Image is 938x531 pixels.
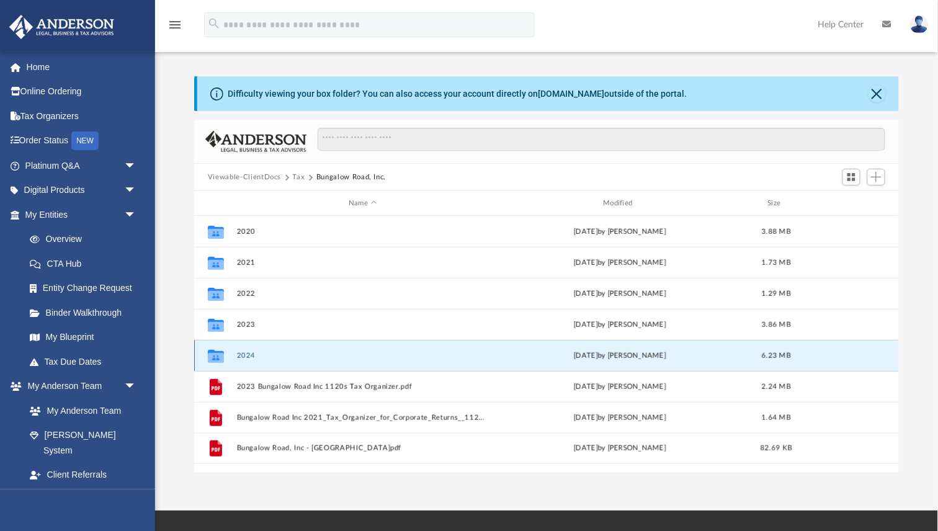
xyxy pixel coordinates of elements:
[124,487,149,512] span: arrow_drop_down
[237,352,489,360] button: 2024
[9,79,155,104] a: Online Ordering
[17,251,155,276] a: CTA Hub
[762,321,791,328] span: 3.86 MB
[167,24,182,32] a: menu
[318,128,885,151] input: Search files and folders
[6,15,118,39] img: Anderson Advisors Platinum Portal
[200,198,231,209] div: id
[237,414,489,422] button: Bungalow Road Inc 2021_Tax_Organizer_for_Corporate_Returns__1120s_Returns (5).pdf
[237,383,489,391] button: 2023 Bungalow Road Inc 1120s Tax Organizer.pdf
[207,17,221,30] i: search
[124,178,149,203] span: arrow_drop_down
[9,178,155,203] a: Digital Productsarrow_drop_down
[124,374,149,399] span: arrow_drop_down
[762,383,791,390] span: 2.24 MB
[752,198,802,209] div: Size
[208,172,281,183] button: Viewable-ClientDocs
[494,382,746,393] div: [DATE] by [PERSON_NAME]
[867,169,886,186] button: Add
[237,321,489,329] button: 2023
[494,226,746,238] div: [DATE] by [PERSON_NAME]
[762,414,791,421] span: 1.64 MB
[9,374,149,399] a: My Anderson Teamarrow_drop_down
[167,17,182,32] i: menu
[762,290,791,297] span: 1.29 MB
[762,352,791,359] span: 6.23 MB
[237,444,489,452] button: Bungalow Road, Inc - [GEOGRAPHIC_DATA]pdf
[237,290,489,298] button: 2022
[237,259,489,267] button: 2021
[762,228,791,235] span: 3.88 MB
[316,172,386,183] button: Bungalow Road, Inc.
[869,85,886,102] button: Close
[494,443,746,454] div: [DATE] by [PERSON_NAME]
[494,413,746,424] div: [DATE] by [PERSON_NAME]
[9,55,155,79] a: Home
[9,153,155,178] a: Platinum Q&Aarrow_drop_down
[194,216,899,473] div: grid
[806,198,893,209] div: id
[494,319,746,331] div: [DATE] by [PERSON_NAME]
[17,300,155,325] a: Binder Walkthrough
[17,325,149,350] a: My Blueprint
[228,87,687,100] div: Difficulty viewing your box folder? You can also access your account directly on outside of the p...
[17,398,143,423] a: My Anderson Team
[494,257,746,269] div: [DATE] by [PERSON_NAME]
[762,259,791,266] span: 1.73 MB
[494,350,746,362] div: [DATE] by [PERSON_NAME]
[9,104,155,128] a: Tax Organizers
[17,227,155,252] a: Overview
[124,202,149,228] span: arrow_drop_down
[124,153,149,179] span: arrow_drop_down
[842,169,861,186] button: Switch to Grid View
[494,198,746,209] div: Modified
[17,463,149,488] a: Client Referrals
[9,202,155,227] a: My Entitiesarrow_drop_down
[761,445,792,452] span: 82.69 KB
[9,487,149,512] a: My Documentsarrow_drop_down
[17,423,149,463] a: [PERSON_NAME] System
[9,128,155,154] a: Order StatusNEW
[71,132,99,150] div: NEW
[17,276,155,301] a: Entity Change Request
[237,228,489,236] button: 2020
[236,198,489,209] div: Name
[17,349,155,374] a: Tax Due Dates
[538,89,604,99] a: [DOMAIN_NAME]
[910,16,929,33] img: User Pic
[494,288,746,300] div: [DATE] by [PERSON_NAME]
[293,172,305,183] button: Tax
